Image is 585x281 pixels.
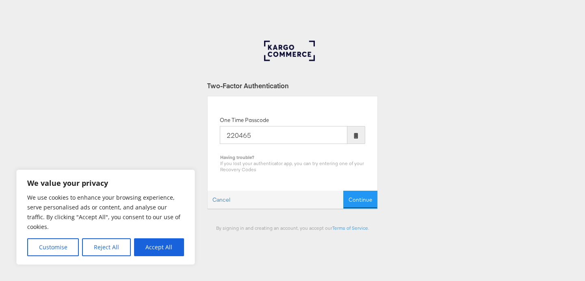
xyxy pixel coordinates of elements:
[220,126,347,144] input: Enter the code
[332,225,368,231] a: Terms of Service
[27,178,184,188] p: We value your privacy
[27,193,184,232] p: We use cookies to enhance your browsing experience, serve personalised ads or content, and analys...
[82,238,130,256] button: Reject All
[220,116,269,124] label: One Time Passcode
[207,81,378,90] div: Two-Factor Authentication
[134,238,184,256] button: Accept All
[27,238,79,256] button: Customise
[343,191,377,209] button: Continue
[220,160,364,172] span: If you lost your authenticator app, you can try entering one of your Recovery Codes
[16,170,195,265] div: We value your privacy
[220,154,254,160] b: Having trouble?
[207,225,378,231] div: By signing in and creating an account, you accept our .
[208,191,235,209] a: Cancel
